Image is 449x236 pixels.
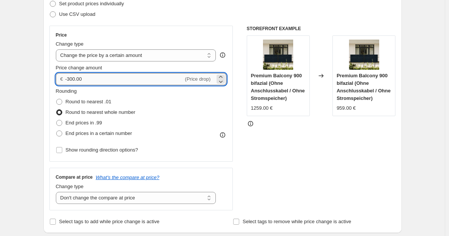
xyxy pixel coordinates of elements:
[56,88,77,94] span: Rounding
[185,76,211,82] span: (Price drop)
[59,219,160,224] span: Select tags to add while price change is active
[66,147,138,153] span: Show rounding direction options?
[60,76,63,82] span: €
[251,104,273,112] div: 1259.00 €
[66,130,132,136] span: End prices in a certain number
[56,174,93,180] h3: Compare at price
[349,40,379,70] img: MeyerBurger800WattBalkonkraftwerk_80x.webp
[59,11,95,17] span: Use CSV upload
[247,26,396,32] h6: STOREFRONT EXAMPLE
[56,32,67,38] h3: Price
[251,73,305,101] span: Premium Balcony 900 bifazial (Ohne Anschlusskabel / Ohne Stromspeicher)
[66,99,111,104] span: Round to nearest .01
[337,73,391,101] span: Premium Balcony 900 bifazial (Ohne Anschlusskabel / Ohne Stromspeicher)
[66,109,135,115] span: Round to nearest whole number
[56,41,84,47] span: Change type
[56,65,102,70] span: Price change amount
[337,104,356,112] div: 959.00 €
[243,219,351,224] span: Select tags to remove while price change is active
[263,40,293,70] img: MeyerBurger800WattBalkonkraftwerk_80x.webp
[219,51,226,59] div: help
[96,175,160,180] button: What's the compare at price?
[56,184,84,189] span: Change type
[59,1,124,6] span: Set product prices individually
[65,73,183,85] input: -10.00
[66,120,102,126] span: End prices in .99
